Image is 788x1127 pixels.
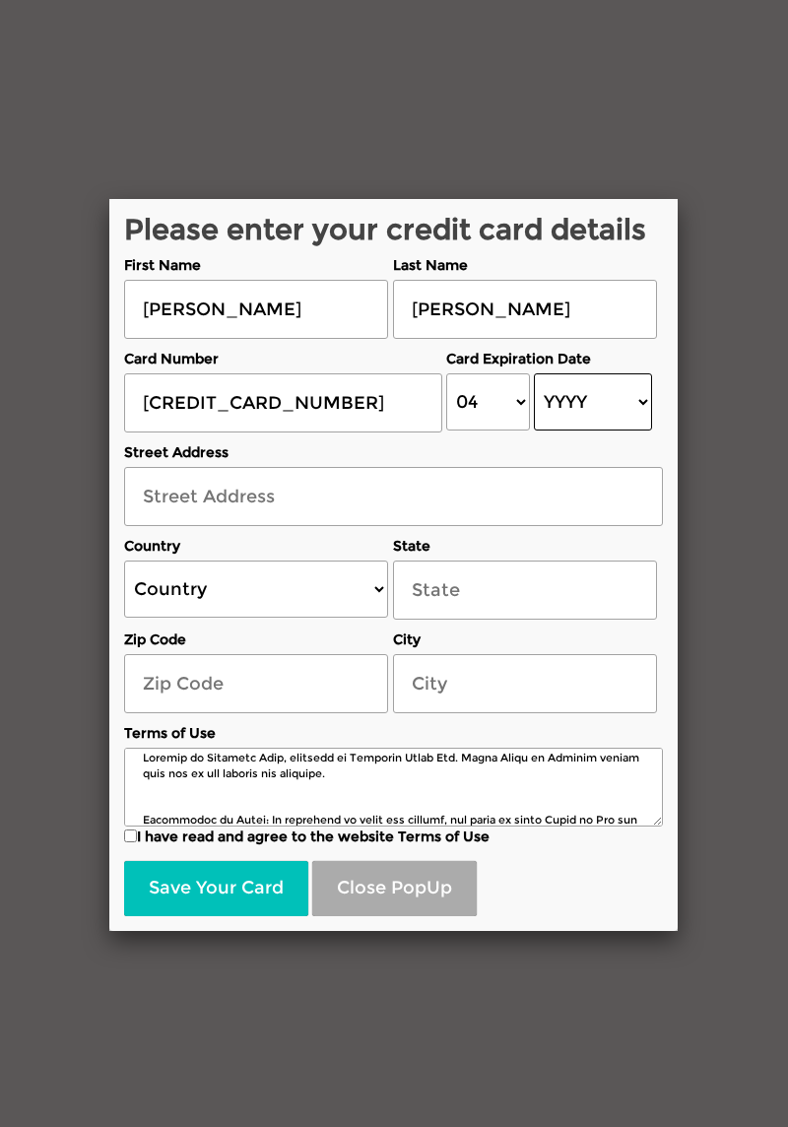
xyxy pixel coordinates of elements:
[124,827,663,846] label: I have read and agree to the website Terms of Use
[124,536,388,556] label: Country
[124,861,308,916] button: Save Your Card
[124,214,663,245] h2: Please enter your credit card details
[393,654,657,713] input: City
[446,349,656,368] label: Card Expiration Date
[124,723,663,743] label: Terms of Use
[124,630,388,649] label: Zip Code
[124,748,663,827] textarea: Loremip do Sitametc Adip, elitsedd ei Temporin Utlab Etd. Magna Aliqu en Adminim veniam quis nos ...
[124,255,388,275] label: First Name
[393,536,657,556] label: State
[124,373,442,432] input: Card Number
[124,349,442,368] label: Card Number
[124,829,137,842] input: I have read and agree to the website Terms of Use
[393,255,657,275] label: Last Name
[312,861,477,916] button: Close PopUp
[393,630,657,649] label: City
[124,467,663,526] input: Street Address
[393,280,657,339] input: Last Name
[124,442,663,462] label: Street Address
[124,280,388,339] input: First Name
[124,654,388,713] input: Zip Code
[393,561,657,620] input: State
